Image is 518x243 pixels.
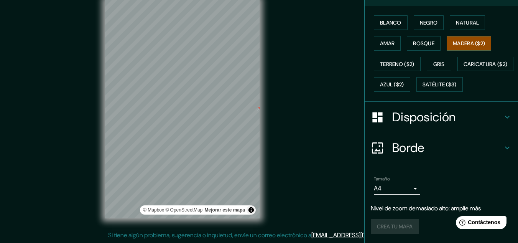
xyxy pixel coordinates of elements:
[416,77,463,92] button: Satélite ($3)
[143,207,164,213] font: © Mapbox
[392,109,456,125] font: Disposición
[453,40,485,47] font: Madera ($2)
[456,19,479,26] font: Natural
[371,204,481,212] font: Nivel de zoom demasiado alto: amplíe más
[464,61,508,68] font: Caricatura ($2)
[407,36,441,51] button: Bosque
[380,19,401,26] font: Blanco
[374,57,421,71] button: Terreno ($2)
[374,15,408,30] button: Blanco
[365,102,518,132] div: Disposición
[374,36,401,51] button: Amar
[380,81,404,88] font: Azul ($2)
[374,184,382,192] font: A4
[374,176,390,182] font: Tamaño
[447,36,491,51] button: Madera ($2)
[414,15,444,30] button: Negro
[247,205,256,215] button: Activar o desactivar atribución
[380,40,395,47] font: Amar
[420,19,438,26] font: Negro
[165,207,202,213] font: © OpenStreetMap
[413,40,434,47] font: Bosque
[427,57,451,71] button: Gris
[433,61,445,68] font: Gris
[165,207,202,213] a: Mapa de OpenStreet
[457,57,514,71] button: Caricatura ($2)
[205,207,245,213] a: Map feedback
[374,182,420,195] div: A4
[374,77,410,92] button: Azul ($2)
[450,15,485,30] button: Natural
[311,231,406,239] a: [EMAIL_ADDRESS][DOMAIN_NAME]
[108,231,311,239] font: Si tiene algún problema, sugerencia o inquietud, envíe un correo electrónico a
[423,81,457,88] font: Satélite ($3)
[392,140,424,156] font: Borde
[365,132,518,163] div: Borde
[205,207,245,213] font: Mejorar este mapa
[143,207,164,213] a: Mapbox
[450,213,510,235] iframe: Lanzador de widgets de ayuda
[380,61,414,68] font: Terreno ($2)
